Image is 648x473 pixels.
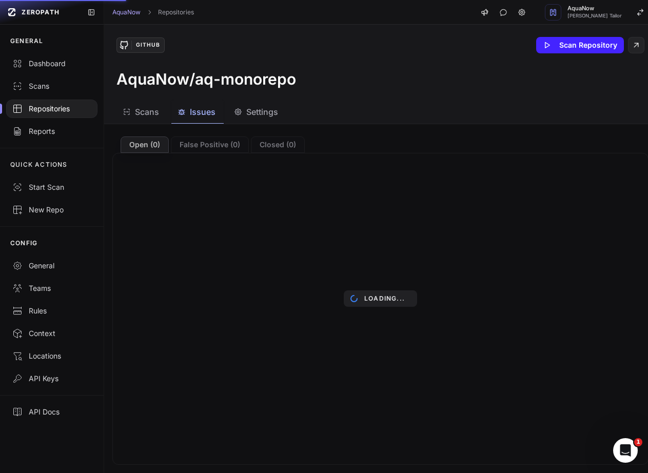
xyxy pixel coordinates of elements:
h3: AquaNow/aq-monorepo [116,70,296,88]
div: Start Scan [12,182,91,192]
div: General [12,261,91,271]
svg: chevron right, [146,9,153,16]
p: CONFIG [10,239,37,247]
div: Locations [12,351,91,361]
span: ZEROPATH [22,8,60,16]
nav: breadcrumb [112,8,194,16]
div: API Keys [12,373,91,384]
span: Issues [190,106,215,118]
div: Scans [12,81,91,91]
p: GENERAL [10,37,43,45]
div: Repositories [12,104,91,114]
span: [PERSON_NAME] Tailor [567,13,622,18]
div: Dashboard [12,58,91,69]
span: AquaNow [567,6,622,11]
p: QUICK ACTIONS [10,161,68,169]
a: AquaNow [112,8,141,16]
div: New Repo [12,205,91,215]
button: Scan Repository [536,37,624,53]
div: API Docs [12,407,91,417]
a: ZEROPATH [4,4,79,21]
span: 1 [634,438,642,446]
div: Teams [12,283,91,293]
span: Scans [135,106,159,118]
div: Reports [12,126,91,136]
div: Context [12,328,91,339]
p: Loading... [364,294,405,303]
a: Repositories [158,8,194,16]
iframe: Intercom live chat [613,438,638,463]
div: GitHub [131,41,164,50]
div: Rules [12,306,91,316]
span: Settings [246,106,278,118]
